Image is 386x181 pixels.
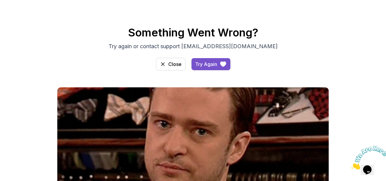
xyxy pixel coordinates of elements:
[168,61,182,68] div: Close
[2,2,40,26] img: Chat attention grabber
[92,42,294,51] p: Try again or contact support [EMAIL_ADDRESS][DOMAIN_NAME]
[156,58,185,70] a: access-dashboard
[156,58,185,70] button: Close
[349,143,386,172] iframe: chat widget
[191,58,230,70] a: access-dashboard
[3,27,383,39] h2: Something Went Wrong?
[191,58,230,70] button: Try Again
[195,61,217,68] div: Try Again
